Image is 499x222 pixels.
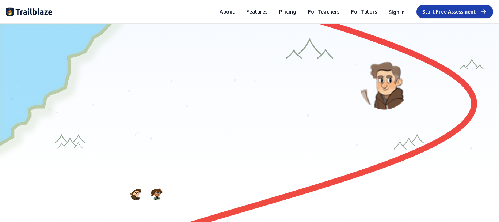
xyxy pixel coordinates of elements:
a: For Teachers [308,8,339,15]
button: Pricing [279,8,296,15]
button: Sign In [389,7,405,16]
button: About [220,8,235,15]
a: For Tutors [351,8,377,15]
button: Start Free Assessment [416,5,493,18]
button: Sign In [389,8,405,16]
button: Features [246,8,267,15]
img: Trailblaze [6,6,53,18]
